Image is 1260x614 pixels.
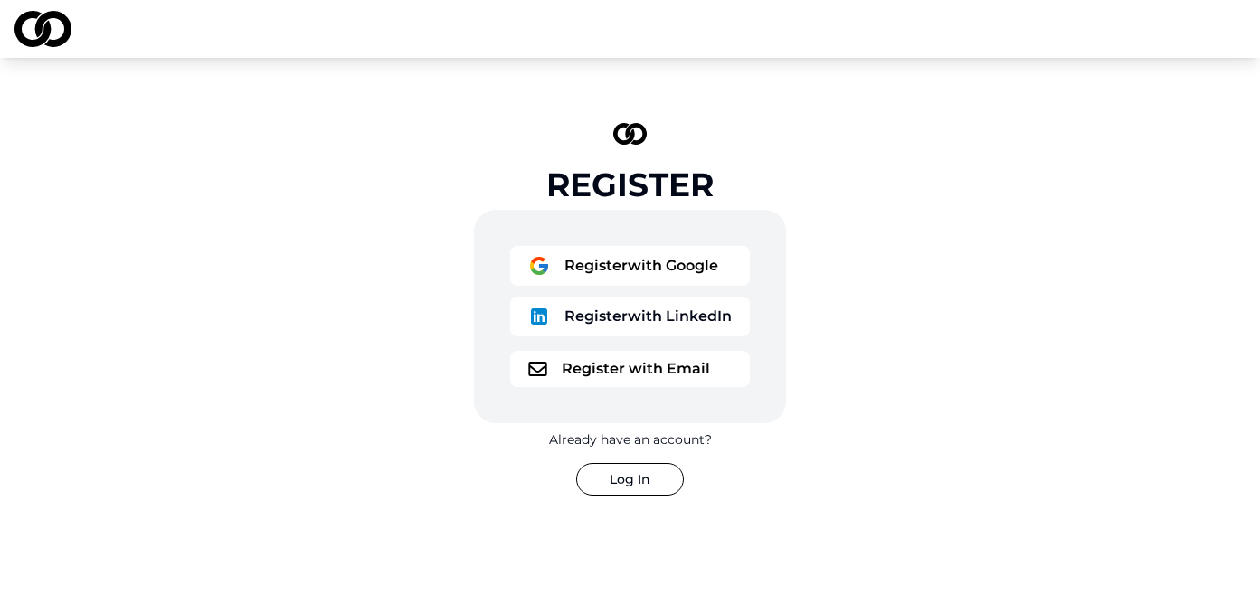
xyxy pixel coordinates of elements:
[14,11,71,47] img: logo
[613,123,648,145] img: logo
[510,246,750,286] button: logoRegisterwith Google
[576,463,684,496] button: Log In
[528,362,547,376] img: logo
[528,255,550,277] img: logo
[549,430,712,449] div: Already have an account?
[510,297,750,336] button: logoRegisterwith LinkedIn
[528,306,550,327] img: logo
[546,166,714,203] div: Register
[510,351,750,387] button: logoRegister with Email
